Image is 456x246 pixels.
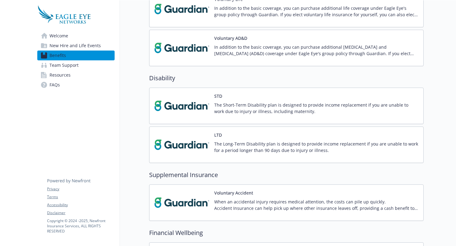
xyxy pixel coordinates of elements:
[37,70,115,80] a: Resources
[214,190,253,196] button: Voluntary Accident
[37,51,115,60] a: Benefits
[37,41,115,51] a: New Hire and Life Events
[47,210,114,216] a: Disclaimer
[47,218,114,234] p: Copyright © 2024 - 2025 , Newfront Insurance Services, ALL RIGHTS RESERVED
[50,31,68,41] span: Welcome
[149,170,424,180] h2: Supplemental Insurance
[47,194,114,200] a: Terms
[50,60,79,70] span: Team Support
[154,93,209,119] img: Guardian carrier logo
[37,80,115,90] a: FAQs
[37,60,115,70] a: Team Support
[50,70,71,80] span: Resources
[214,132,222,138] button: LTD
[214,199,418,211] p: When an accidental injury requires medical attention, the costs can pile up quickly. Accident Ins...
[47,202,114,208] a: Accessibility
[214,5,418,18] p: In addition to the basic coverage, you can purchase additional life coverage under Eagle Eye's gr...
[149,74,424,83] h2: Disability
[37,31,115,41] a: Welcome
[50,80,60,90] span: FAQs
[149,228,424,237] h2: Financial Wellbeing
[214,93,222,99] button: STD
[214,44,418,57] p: In addition to the basic coverage, you can purchase additional [MEDICAL_DATA] and [MEDICAL_DATA] ...
[214,141,418,153] p: The Long-Term Disability plan is designed to provide income replacement if you are unable to work...
[214,102,418,115] p: The Short-Term Disability plan is designed to provide income replacement if you are unable to wor...
[154,132,209,158] img: Guardian carrier logo
[50,41,101,51] span: New Hire and Life Events
[214,35,247,41] button: Voluntary AD&D
[47,186,114,192] a: Privacy
[154,35,209,61] img: Guardian carrier logo
[154,190,209,216] img: Guardian carrier logo
[50,51,66,60] span: Benefits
